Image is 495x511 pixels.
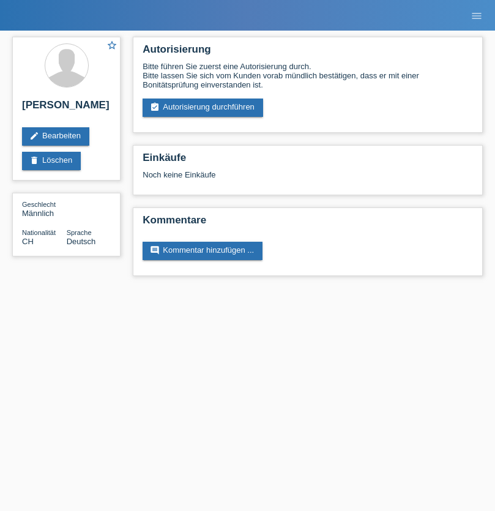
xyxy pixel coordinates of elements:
[471,10,483,22] i: menu
[150,245,160,255] i: comment
[106,40,117,51] i: star_border
[22,201,56,208] span: Geschlecht
[143,62,473,89] div: Bitte führen Sie zuerst eine Autorisierung durch. Bitte lassen Sie sich vom Kunden vorab mündlich...
[143,152,473,170] h2: Einkäufe
[143,170,473,188] div: Noch keine Einkäufe
[143,99,263,117] a: assignment_turned_inAutorisierung durchführen
[143,214,473,233] h2: Kommentare
[22,237,34,246] span: Schweiz
[29,131,39,141] i: edit
[143,242,262,260] a: commentKommentar hinzufügen ...
[22,200,67,218] div: Männlich
[22,99,111,117] h2: [PERSON_NAME]
[29,155,39,165] i: delete
[67,229,92,236] span: Sprache
[67,237,96,246] span: Deutsch
[22,152,81,170] a: deleteLöschen
[106,40,117,53] a: star_border
[143,43,473,62] h2: Autorisierung
[464,12,489,19] a: menu
[150,102,160,112] i: assignment_turned_in
[22,229,56,236] span: Nationalität
[22,127,89,146] a: editBearbeiten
